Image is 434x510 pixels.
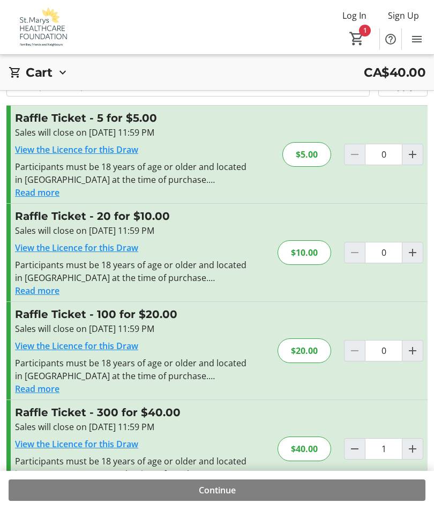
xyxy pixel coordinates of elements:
[15,259,249,285] div: Participants must be 18 years of age or older and located in [GEOGRAPHIC_DATA] at the time of pur...
[15,285,59,298] button: Read more
[15,242,138,254] a: View the Licence for this Draw
[15,225,249,238] div: Sales will close on [DATE] 11:59 PM
[15,161,249,187] div: Participants must be 18 years of age or older and located in [GEOGRAPHIC_DATA] at the time of pur...
[402,243,423,263] button: Increment by one
[380,29,401,50] button: Help
[15,421,249,434] div: Sales will close on [DATE] 11:59 PM
[378,76,428,97] button: Apply
[15,144,138,156] a: View the Licence for this Draw
[15,383,59,396] button: Read more
[282,143,331,167] div: $5.00
[347,29,366,49] button: Cart
[365,341,402,362] input: Raffle Ticket Quantity
[406,29,428,50] button: Menu
[9,480,425,501] button: Continue
[278,241,331,265] div: $10.00
[402,341,423,361] button: Increment by one
[342,10,366,23] span: Log In
[402,439,423,460] button: Increment by one
[278,339,331,364] div: $20.00
[15,455,249,481] div: Participants must be 18 years of age or older and located in [GEOGRAPHIC_DATA] at the time of pur...
[15,323,249,336] div: Sales will close on [DATE] 11:59 PM
[364,64,425,82] span: CA$40.00
[26,64,52,82] h2: Cart
[15,307,249,323] h3: Raffle Ticket - 100 for $20.00
[15,439,138,450] a: View the Licence for this Draw
[199,484,236,497] span: Continue
[15,110,249,127] h3: Raffle Ticket - 5 for $5.00
[334,8,375,25] button: Log In
[388,10,419,23] span: Sign Up
[365,144,402,166] input: Raffle Ticket Quantity
[15,405,249,421] h3: Raffle Ticket - 300 for $40.00
[15,341,138,352] a: View the Licence for this Draw
[15,357,249,383] div: Participants must be 18 years of age or older and located in [GEOGRAPHIC_DATA] at the time of pur...
[6,8,78,48] img: St. Marys Healthcare Foundation's Logo
[15,187,59,199] button: Read more
[345,439,365,460] button: Decrement by one
[402,145,423,165] button: Increment by one
[365,242,402,264] input: Raffle Ticket Quantity
[15,209,249,225] h3: Raffle Ticket - 20 for $10.00
[278,437,331,462] div: $40.00
[379,8,428,25] button: Sign Up
[15,127,249,139] div: Sales will close on [DATE] 11:59 PM
[365,439,402,460] input: Raffle Ticket Quantity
